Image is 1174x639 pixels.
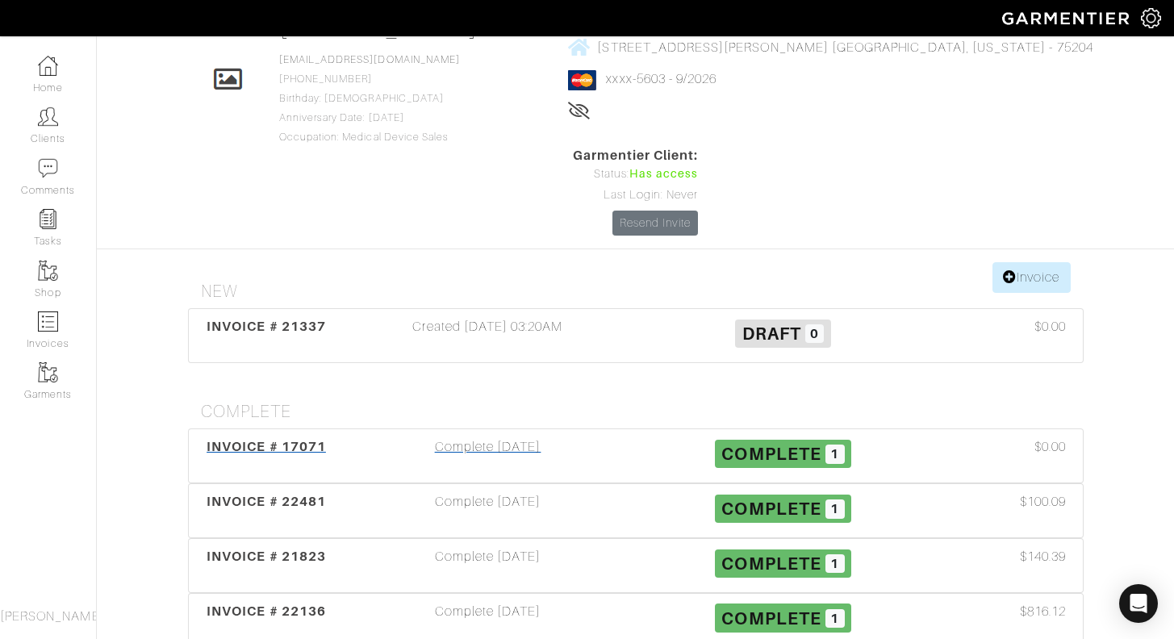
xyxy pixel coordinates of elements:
[279,54,460,65] a: [EMAIL_ADDRESS][DOMAIN_NAME]
[568,70,596,90] img: mastercard-2c98a0d54659f76b027c6839bea21931c3e23d06ea5b2b5660056f2e14d2f154.png
[201,282,1084,302] h4: New
[341,602,636,639] div: Complete [DATE]
[201,402,1084,422] h4: Complete
[188,538,1084,593] a: INVOICE # 21823 Complete [DATE] Complete 1 $140.39
[721,499,821,519] span: Complete
[992,262,1070,293] a: Invoice
[38,209,58,229] img: reminder-icon-8004d30b9f0a5d33ae49ab947aed9ed385cf756f9e5892f1edd6e32f2345188e.png
[207,494,326,509] span: INVOICE # 22481
[207,603,326,619] span: INVOICE # 22136
[597,40,1093,54] span: [STREET_ADDRESS][PERSON_NAME] [GEOGRAPHIC_DATA], [US_STATE] - 75204
[279,54,460,143] span: [PHONE_NUMBER] Birthday: [DEMOGRAPHIC_DATA] Anniversary Date: [DATE] Occupation: Medical Device S...
[721,608,821,629] span: Complete
[629,165,699,183] span: Has access
[38,56,58,76] img: dashboard-icon-dbcd8f5a0b271acd01030246c82b418ddd0df26cd7fceb0bd07c9910d44c42f6.png
[38,311,58,332] img: orders-icon-0abe47150d42831381b5fb84f609e132dff9fe21cb692f30cb5eec754e2cba89.png
[994,4,1141,32] img: garmentier-logo-header-white-b43fb05a5012e4ada735d5af1a66efaba907eab6374d6393d1fbf88cb4ef424d.png
[573,146,699,165] span: Garmentier Client:
[1119,584,1158,623] div: Open Intercom Messenger
[805,324,825,344] span: 0
[38,362,58,382] img: garments-icon-b7da505a4dc4fd61783c78ac3ca0ef83fa9d6f193b1c9dc38574b1d14d53ca28.png
[38,158,58,178] img: comment-icon-a0a6a9ef722e966f86d9cbdc48e553b5cf19dbc54f86b18d962a5391bc8f6eb6.png
[568,37,1093,57] a: [STREET_ADDRESS][PERSON_NAME] [GEOGRAPHIC_DATA], [US_STATE] - 75204
[341,317,636,354] div: Created [DATE] 03:20AM
[742,324,801,344] span: Draft
[1034,437,1066,457] span: $0.00
[341,437,636,474] div: Complete [DATE]
[573,186,699,204] div: Last Login: Never
[721,553,821,574] span: Complete
[207,439,326,454] span: INVOICE # 17071
[825,609,845,629] span: 1
[612,211,699,236] a: Resend Invite
[1141,8,1161,28] img: gear-icon-white-bd11855cb880d31180b6d7d6211b90ccbf57a29d726f0c71d8c61bd08dd39cc2.png
[825,445,845,464] span: 1
[1020,602,1066,621] span: $816.12
[207,319,326,334] span: INVOICE # 21337
[188,308,1084,363] a: INVOICE # 21337 Created [DATE] 03:20AM Draft 0 $0.00
[1020,547,1066,566] span: $140.39
[341,547,636,584] div: Complete [DATE]
[188,428,1084,483] a: INVOICE # 17071 Complete [DATE] Complete 1 $0.00
[38,261,58,281] img: garments-icon-b7da505a4dc4fd61783c78ac3ca0ef83fa9d6f193b1c9dc38574b1d14d53ca28.png
[1020,492,1066,512] span: $100.09
[38,106,58,127] img: clients-icon-6bae9207a08558b7cb47a8932f037763ab4055f8c8b6bfacd5dc20c3e0201464.png
[341,492,636,529] div: Complete [DATE]
[188,483,1084,538] a: INVOICE # 22481 Complete [DATE] Complete 1 $100.09
[825,554,845,574] span: 1
[1034,317,1066,336] span: $0.00
[207,549,326,564] span: INVOICE # 21823
[573,165,699,183] div: Status:
[825,499,845,519] span: 1
[606,72,717,86] a: xxxx-5603 - 9/2026
[721,444,821,464] span: Complete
